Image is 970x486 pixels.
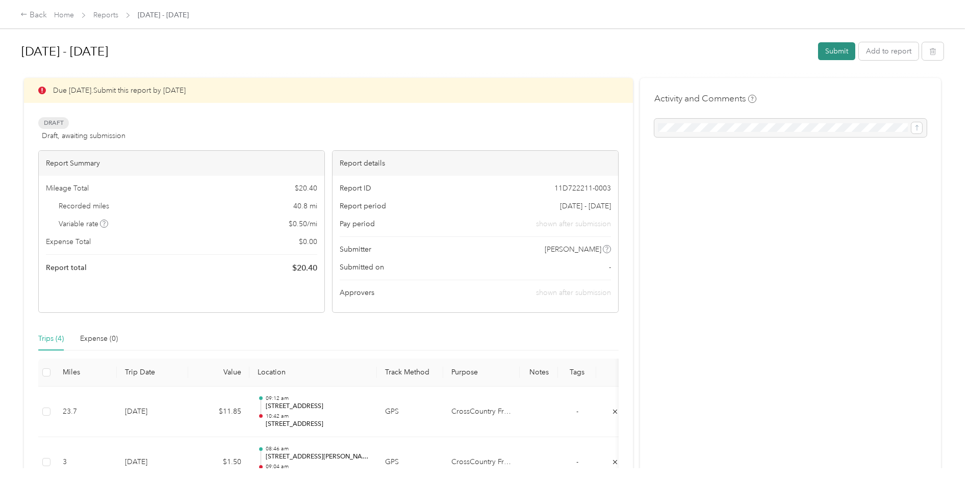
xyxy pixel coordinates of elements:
[80,333,118,344] div: Expense (0)
[289,219,317,229] span: $ 0.50 / mi
[340,219,375,229] span: Pay period
[266,413,369,420] p: 10:42 am
[443,359,520,387] th: Purpose
[443,387,520,438] td: CrossCountry Freight Solutions
[21,39,811,64] h1: Sep 1 - 30, 2025
[46,262,87,273] span: Report total
[654,92,756,105] h4: Activity and Comments
[138,10,189,20] span: [DATE] - [DATE]
[55,359,117,387] th: Miles
[188,387,249,438] td: $11.85
[249,359,377,387] th: Location
[266,452,369,462] p: [STREET_ADDRESS][PERSON_NAME]
[340,183,371,194] span: Report ID
[299,236,317,247] span: $ 0.00
[20,9,47,21] div: Back
[536,219,611,229] span: shown after submission
[42,130,125,141] span: Draft, awaiting submission
[340,201,386,211] span: Report period
[545,244,601,255] span: [PERSON_NAME]
[554,183,611,194] span: 11D722211-0003
[55,387,117,438] td: 23.7
[913,429,970,486] iframe: Everlance-gr Chat Button Frame
[117,359,188,387] th: Trip Date
[560,201,611,211] span: [DATE] - [DATE]
[46,236,91,247] span: Expense Total
[292,262,317,274] span: $ 20.40
[59,219,109,229] span: Variable rate
[266,402,369,411] p: [STREET_ADDRESS]
[38,333,64,344] div: Trips (4)
[558,359,596,387] th: Tags
[520,359,558,387] th: Notes
[266,463,369,470] p: 09:04 am
[377,387,443,438] td: GPS
[266,420,369,429] p: [STREET_ADDRESS]
[54,11,74,19] a: Home
[266,395,369,402] p: 09:12 am
[377,359,443,387] th: Track Method
[38,117,69,129] span: Draft
[46,183,89,194] span: Mileage Total
[340,287,374,298] span: Approvers
[39,151,324,176] div: Report Summary
[340,244,371,255] span: Submitter
[340,262,384,273] span: Submitted on
[188,359,249,387] th: Value
[59,201,109,211] span: Recorded miles
[117,387,188,438] td: [DATE]
[293,201,317,211] span: 40.8 mi
[24,78,633,103] div: Due [DATE]. Submit this report by [DATE]
[576,457,578,466] span: -
[333,151,618,176] div: Report details
[576,407,578,416] span: -
[295,183,317,194] span: $ 20.40
[859,42,918,60] button: Add to report
[818,42,855,60] button: Submit
[266,445,369,452] p: 08:46 am
[609,262,611,273] span: -
[536,288,611,297] span: shown after submission
[93,11,118,19] a: Reports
